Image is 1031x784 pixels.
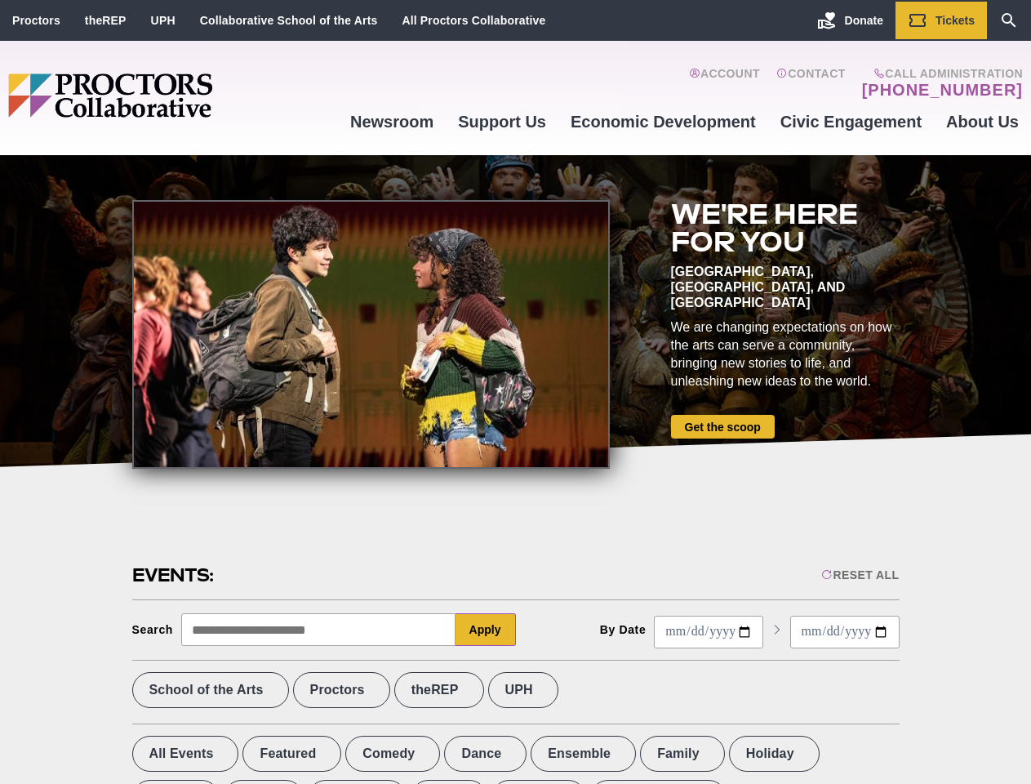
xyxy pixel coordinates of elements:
label: Proctors [293,672,390,708]
label: Ensemble [531,736,636,772]
a: Account [689,67,760,100]
span: Donate [845,14,883,27]
label: Family [640,736,725,772]
a: Proctors [12,14,60,27]
a: [PHONE_NUMBER] [862,80,1023,100]
div: Search [132,623,174,636]
a: Tickets [895,2,987,39]
div: By Date [600,623,647,636]
a: Collaborative School of the Arts [200,14,378,27]
div: We are changing expectations on how the arts can serve a community, bringing new stories to life,... [671,318,900,390]
label: Dance [444,736,527,772]
h2: We're here for you [671,200,900,256]
a: Support Us [446,100,558,144]
a: All Proctors Collaborative [402,14,545,27]
button: Apply [456,613,516,646]
a: theREP [85,14,127,27]
label: Holiday [729,736,820,772]
a: About Us [934,100,1031,144]
label: Featured [242,736,341,772]
span: Call Administration [857,67,1023,80]
h2: Events: [132,563,216,588]
a: UPH [151,14,176,27]
a: Get the scoop [671,415,775,439]
a: Search [987,2,1031,39]
label: UPH [488,672,558,708]
label: All Events [132,736,239,772]
img: Proctors logo [8,73,338,118]
a: Civic Engagement [768,100,934,144]
a: Economic Development [558,100,768,144]
span: Tickets [935,14,975,27]
a: Newsroom [338,100,446,144]
div: Reset All [821,568,899,581]
a: Contact [776,67,846,100]
label: Comedy [345,736,440,772]
label: School of the Arts [132,672,289,708]
label: theREP [394,672,484,708]
div: [GEOGRAPHIC_DATA], [GEOGRAPHIC_DATA], and [GEOGRAPHIC_DATA] [671,264,900,310]
a: Donate [805,2,895,39]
